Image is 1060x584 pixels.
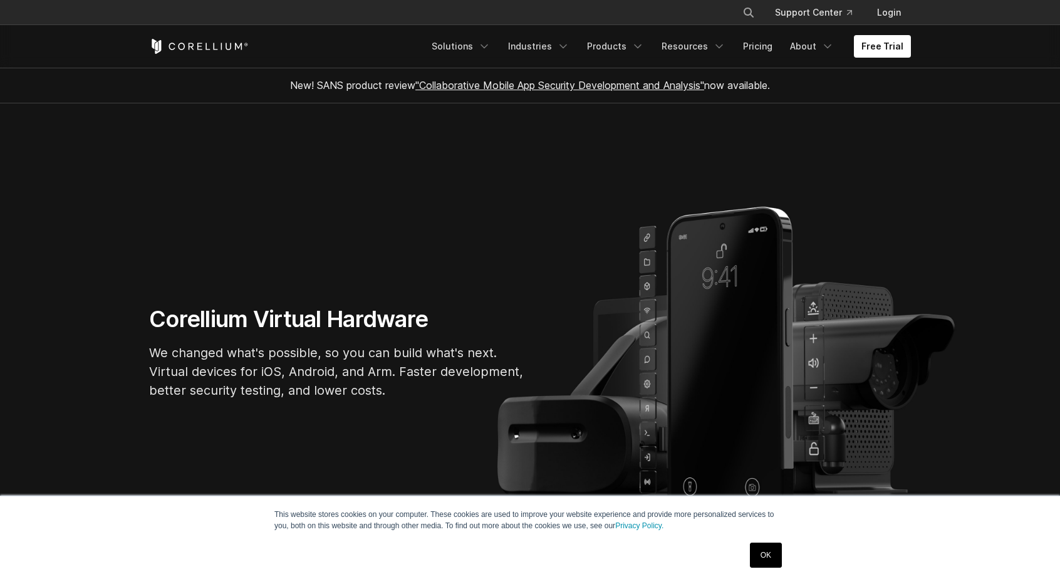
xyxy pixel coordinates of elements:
[750,543,782,568] a: OK
[727,1,911,24] div: Navigation Menu
[737,1,760,24] button: Search
[424,35,498,58] a: Solutions
[274,509,786,531] p: This website stores cookies on your computer. These cookies are used to improve your website expe...
[149,39,249,54] a: Corellium Home
[149,305,525,333] h1: Corellium Virtual Hardware
[615,521,663,530] a: Privacy Policy.
[290,79,770,91] span: New! SANS product review now available.
[149,343,525,400] p: We changed what's possible, so you can build what's next. Virtual devices for iOS, Android, and A...
[867,1,911,24] a: Login
[854,35,911,58] a: Free Trial
[735,35,780,58] a: Pricing
[424,35,911,58] div: Navigation Menu
[501,35,577,58] a: Industries
[782,35,841,58] a: About
[765,1,862,24] a: Support Center
[579,35,652,58] a: Products
[654,35,733,58] a: Resources
[415,79,704,91] a: "Collaborative Mobile App Security Development and Analysis"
